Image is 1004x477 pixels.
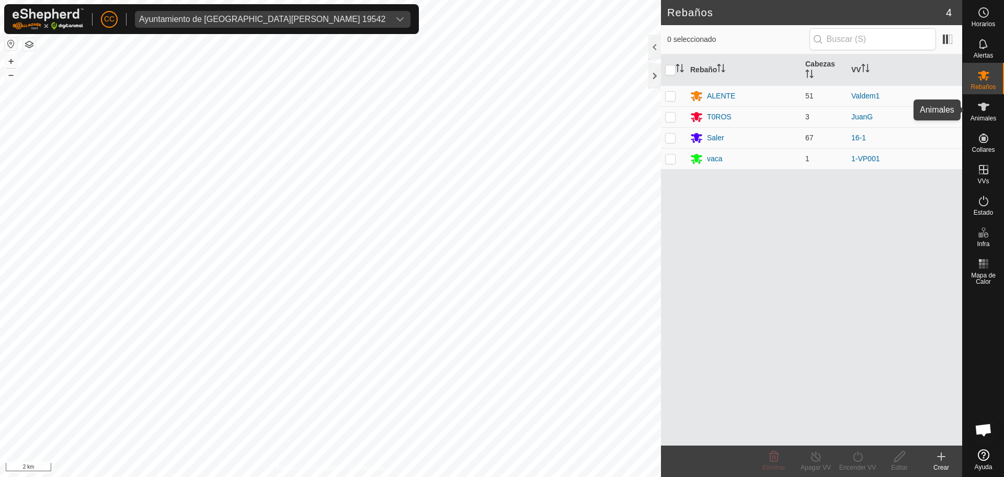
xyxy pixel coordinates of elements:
[963,445,1004,474] a: Ayuda
[974,209,993,216] span: Estado
[686,54,801,86] th: Rebaño
[805,71,814,80] p-sorticon: Activar para ordenar
[965,272,1001,285] span: Mapa de Calor
[851,134,866,142] a: 16-1
[5,69,17,81] button: –
[5,55,17,68] button: +
[23,38,36,51] button: Capas del Mapa
[139,15,385,24] div: Ayuntamiento de [GEOGRAPHIC_DATA][PERSON_NAME] 19542
[707,132,724,143] div: Saler
[971,84,996,90] span: Rebaños
[104,14,115,25] span: CC
[707,112,732,123] div: T0ROS
[837,463,878,472] div: Encender VV
[349,463,384,473] a: Contáctenos
[975,464,992,470] span: Ayuda
[851,154,880,163] a: 1-VP001
[667,34,809,45] span: 0 seleccionado
[667,6,946,19] h2: Rebaños
[717,65,725,74] p-sorticon: Activar para ordenar
[851,113,873,121] a: JuanG
[5,38,17,50] button: Restablecer Mapa
[977,178,989,184] span: VVs
[707,91,735,102] div: ALENTE
[676,65,684,74] p-sorticon: Activar para ordenar
[861,65,870,74] p-sorticon: Activar para ordenar
[972,21,995,27] span: Horarios
[135,11,390,28] span: Ayuntamiento de Almaraz de Duero 19542
[968,414,999,446] div: Chat abierto
[805,113,809,121] span: 3
[805,134,814,142] span: 67
[851,92,880,100] a: Valdem1
[805,92,814,100] span: 51
[972,147,995,153] span: Collares
[795,463,837,472] div: Apagar VV
[707,153,723,164] div: vaca
[762,464,785,471] span: Eliminar
[809,28,936,50] input: Buscar (S)
[977,241,989,247] span: Infra
[13,8,84,30] img: Logo Gallagher
[971,115,996,121] span: Animales
[805,154,809,163] span: 1
[878,463,920,472] div: Editar
[801,54,847,86] th: Cabezas
[390,11,410,28] div: dropdown trigger
[277,463,337,473] a: Política de Privacidad
[946,5,952,20] span: 4
[847,54,962,86] th: VV
[920,463,962,472] div: Crear
[974,52,993,59] span: Alertas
